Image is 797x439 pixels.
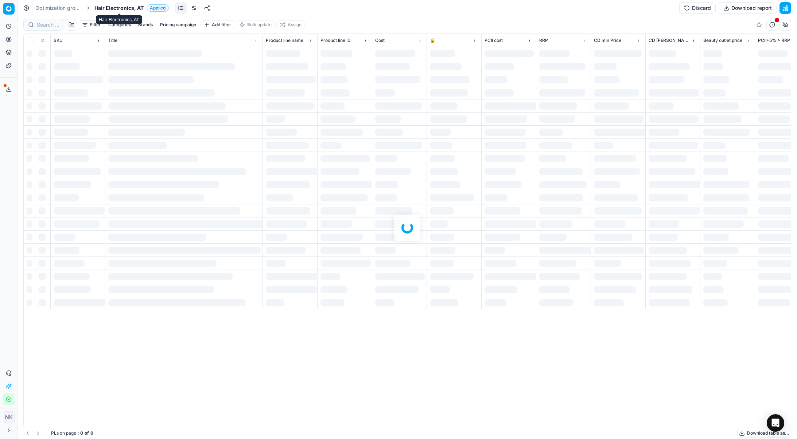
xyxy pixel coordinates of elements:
[767,414,784,432] div: Open Intercom Messenger
[679,2,716,14] button: Discard
[3,411,15,423] button: NK
[94,4,169,12] span: Hair Electronics, ATApplied
[96,15,142,24] div: Hair Electronics, AT
[147,4,169,12] span: Applied
[35,4,169,12] nav: breadcrumb
[35,4,82,12] a: Optimization groups
[719,2,777,14] button: Download report
[3,412,14,423] span: NK
[94,4,144,12] span: Hair Electronics, AT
